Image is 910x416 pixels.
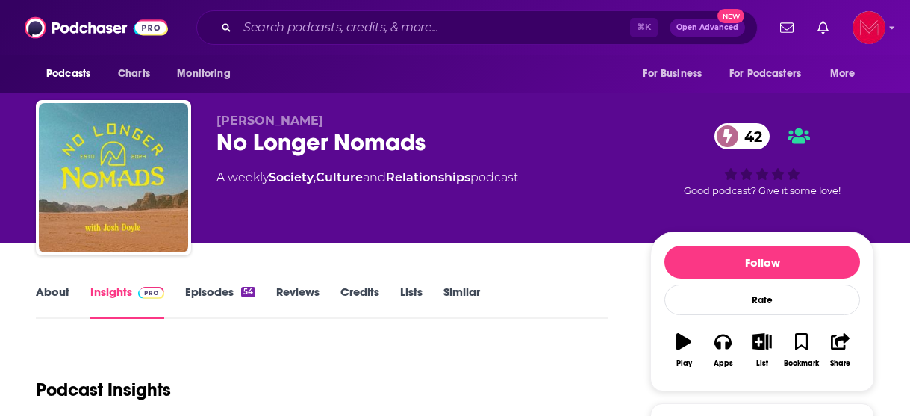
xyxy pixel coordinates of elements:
[166,60,249,88] button: open menu
[703,323,742,377] button: Apps
[650,114,874,206] div: 42Good podcast? Give it some love!
[714,359,733,368] div: Apps
[664,285,860,315] div: Rate
[743,323,782,377] button: List
[729,123,770,149] span: 42
[782,323,820,377] button: Bookmark
[36,60,110,88] button: open menu
[714,123,770,149] a: 42
[269,170,314,184] a: Society
[853,11,885,44] img: User Profile
[820,60,874,88] button: open menu
[676,24,738,31] span: Open Advanced
[237,16,630,40] input: Search podcasts, credits, & more...
[185,285,255,319] a: Episodes54
[664,323,703,377] button: Play
[717,9,744,23] span: New
[39,103,188,252] img: No Longer Nomads
[756,359,768,368] div: List
[177,63,230,84] span: Monitoring
[386,170,470,184] a: Relationships
[811,15,835,40] a: Show notifications dropdown
[400,285,423,319] a: Lists
[25,13,168,42] img: Podchaser - Follow, Share and Rate Podcasts
[830,359,850,368] div: Share
[36,285,69,319] a: About
[632,60,720,88] button: open menu
[36,379,171,401] h1: Podcast Insights
[241,287,255,297] div: 54
[108,60,159,88] a: Charts
[46,63,90,84] span: Podcasts
[138,287,164,299] img: Podchaser Pro
[443,285,480,319] a: Similar
[196,10,758,45] div: Search podcasts, credits, & more...
[90,285,164,319] a: InsightsPodchaser Pro
[853,11,885,44] button: Show profile menu
[729,63,801,84] span: For Podcasters
[118,63,150,84] span: Charts
[830,63,856,84] span: More
[276,285,320,319] a: Reviews
[664,246,860,279] button: Follow
[676,359,692,368] div: Play
[670,19,745,37] button: Open AdvancedNew
[643,63,702,84] span: For Business
[853,11,885,44] span: Logged in as Pamelamcclure
[684,185,841,196] span: Good podcast? Give it some love!
[784,359,819,368] div: Bookmark
[216,169,518,187] div: A weekly podcast
[340,285,379,319] a: Credits
[821,323,860,377] button: Share
[630,18,658,37] span: ⌘ K
[314,170,316,184] span: ,
[774,15,800,40] a: Show notifications dropdown
[216,114,323,128] span: [PERSON_NAME]
[720,60,823,88] button: open menu
[363,170,386,184] span: and
[316,170,363,184] a: Culture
